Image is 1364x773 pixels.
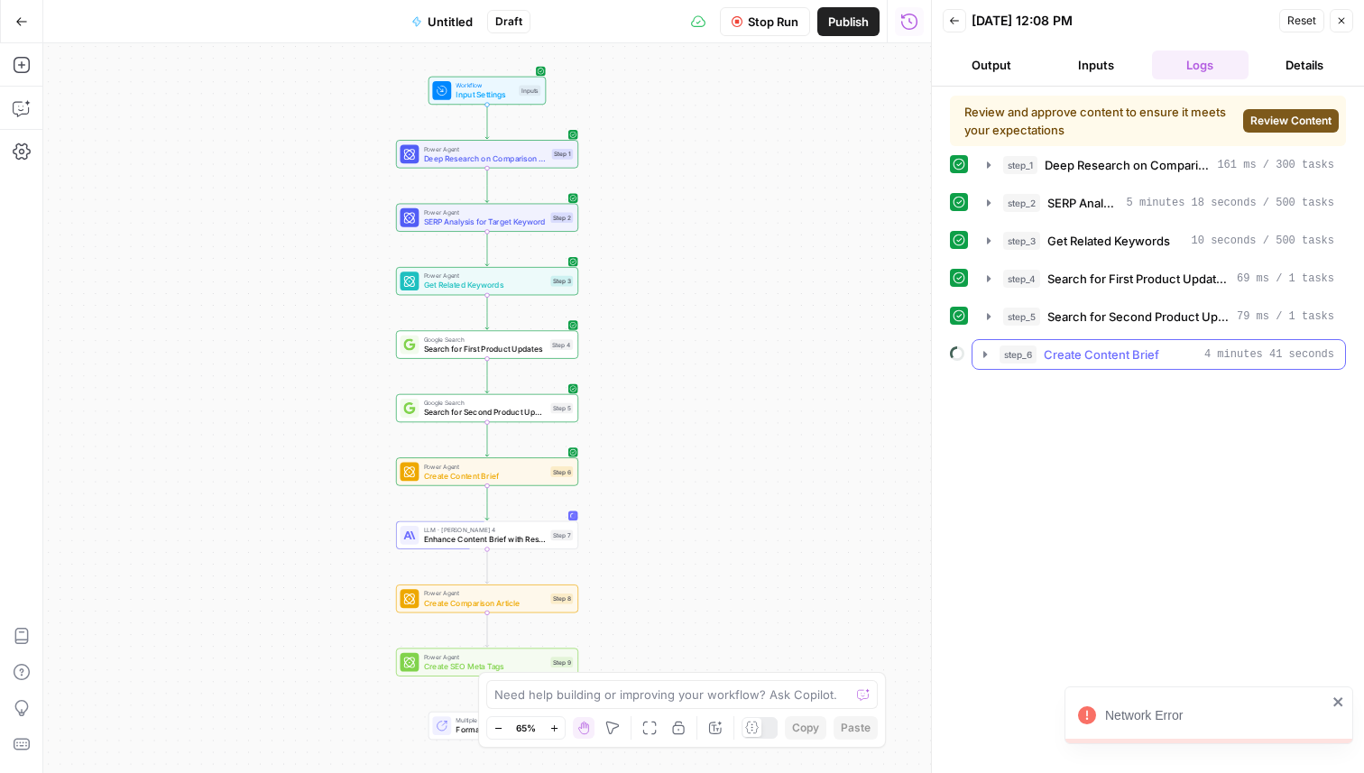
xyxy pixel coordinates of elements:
[943,51,1040,79] button: Output
[495,14,522,30] span: Draft
[424,335,546,344] span: Google Search
[396,77,578,105] div: WorkflowInput SettingsInputs
[1003,270,1040,288] span: step_4
[964,103,1236,139] div: Review and approve content to ensure it meets your expectations
[424,398,547,407] span: Google Search
[401,7,484,36] button: Untitled
[1192,233,1334,249] span: 10 seconds / 500 tasks
[1105,706,1327,724] div: Network Error
[1152,51,1249,79] button: Logs
[1044,345,1159,363] span: Create Content Brief
[424,533,547,545] span: Enhance Content Brief with Research
[1237,308,1334,325] span: 79 ms / 1 tasks
[424,271,547,281] span: Power Agent
[817,7,880,36] button: Publish
[428,13,473,31] span: Untitled
[424,407,547,419] span: Search for Second Product Updates
[396,330,578,358] div: Google SearchSearch for First Product UpdatesStep 4
[485,612,489,647] g: Edge from step_8 to step_9
[748,13,798,31] span: Stop Run
[550,276,573,287] div: Step 3
[396,394,578,422] div: Google SearchSearch for Second Product UpdatesStep 5
[550,403,573,414] div: Step 5
[456,724,511,736] span: Format Final Output
[1047,308,1230,326] span: Search for Second Product Updates
[1237,271,1334,287] span: 69 ms / 1 tasks
[396,712,578,740] div: Multiple OutputsFormat Final OutputStep 10
[550,212,573,223] div: Step 2
[485,232,489,266] g: Edge from step_2 to step_3
[972,340,1345,369] button: 4 minutes 41 seconds
[1217,157,1334,173] span: 161 ms / 300 tasks
[424,470,547,482] span: Create Content Brief
[456,80,514,89] span: Workflow
[1003,194,1040,212] span: step_2
[1003,156,1037,174] span: step_1
[519,86,540,97] div: Inputs
[720,7,810,36] button: Stop Run
[834,716,878,740] button: Paste
[424,597,547,609] span: Create Comparison Article
[424,216,547,227] span: SERP Analysis for Target Keyword
[1047,194,1120,212] span: SERP Analysis for Target Keyword
[424,589,547,598] span: Power Agent
[1003,232,1040,250] span: step_3
[396,204,578,232] div: Power AgentSERP Analysis for Target KeywordStep 2
[1045,156,1210,174] span: Deep Research on Comparison Topic
[485,168,489,202] g: Edge from step_1 to step_2
[516,721,536,735] span: 65%
[550,466,573,477] div: Step 6
[1287,13,1316,29] span: Reset
[485,549,489,584] g: Edge from step_7 to step_8
[396,267,578,295] div: Power AgentGet Related KeywordsStep 3
[1243,109,1339,133] button: Review Content
[424,144,548,153] span: Power Agent
[456,715,511,724] span: Multiple Outputs
[1003,308,1040,326] span: step_5
[485,295,489,329] g: Edge from step_3 to step_4
[485,486,489,520] g: Edge from step_6 to step_7
[841,720,871,736] span: Paste
[976,151,1345,179] button: 161 ms / 300 tasks
[550,339,573,350] div: Step 4
[424,652,547,661] span: Power Agent
[976,264,1345,293] button: 69 ms / 1 tasks
[1279,9,1324,32] button: Reset
[1332,695,1345,709] button: close
[1047,270,1230,288] span: Search for First Product Updates
[485,422,489,456] g: Edge from step_5 to step_6
[456,88,514,100] span: Input Settings
[552,149,573,160] div: Step 1
[1000,345,1037,363] span: step_6
[828,13,869,31] span: Publish
[485,105,489,139] g: Edge from start to step_1
[396,140,578,168] div: Power AgentDeep Research on Comparison TopicStep 1
[550,657,573,667] div: Step 9
[785,716,826,740] button: Copy
[396,649,578,676] div: Power AgentCreate SEO Meta TagsStep 9
[396,457,578,485] div: Power AgentCreate Content BriefStep 6
[424,280,547,291] span: Get Related Keywords
[424,152,548,164] span: Deep Research on Comparison Topic
[396,584,578,612] div: Power AgentCreate Comparison ArticleStep 8
[792,720,819,736] span: Copy
[1250,113,1332,129] span: Review Content
[485,359,489,393] g: Edge from step_4 to step_5
[550,594,573,604] div: Step 8
[976,302,1345,331] button: 79 ms / 1 tasks
[424,525,547,534] span: LLM · [PERSON_NAME] 4
[424,207,547,216] span: Power Agent
[1256,51,1353,79] button: Details
[424,660,547,672] span: Create SEO Meta Tags
[976,189,1345,217] button: 5 minutes 18 seconds / 500 tasks
[424,343,546,354] span: Search for First Product Updates
[1047,232,1170,250] span: Get Related Keywords
[1047,51,1145,79] button: Inputs
[976,226,1345,255] button: 10 seconds / 500 tasks
[1127,195,1334,211] span: 5 minutes 18 seconds / 500 tasks
[424,462,547,471] span: Power Agent
[1204,346,1334,363] span: 4 minutes 41 seconds
[550,529,573,540] div: Step 7
[396,521,578,549] div: LLM · [PERSON_NAME] 4Enhance Content Brief with ResearchStep 7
